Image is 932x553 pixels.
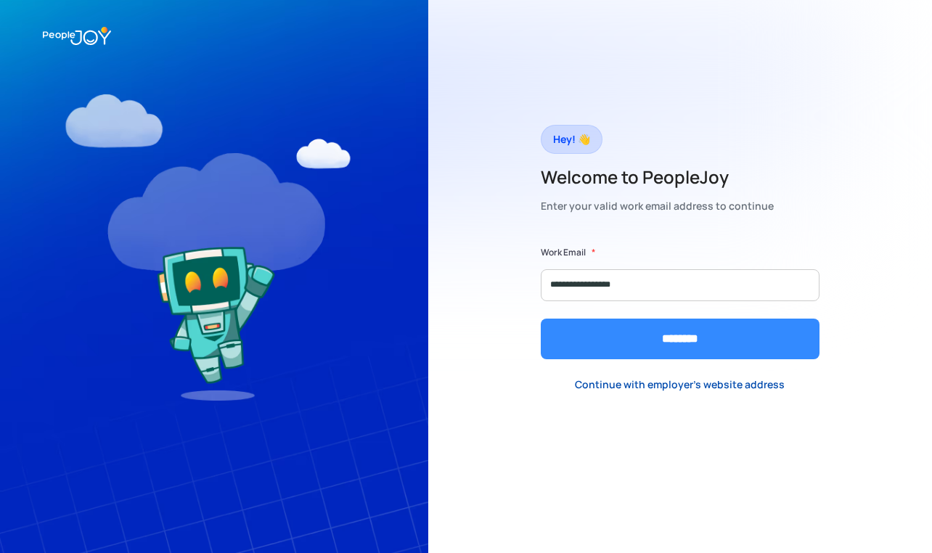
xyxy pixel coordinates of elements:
[541,196,774,216] div: Enter your valid work email address to continue
[541,245,586,260] label: Work Email
[541,165,774,189] h2: Welcome to PeopleJoy
[553,129,590,149] div: Hey! 👋
[541,245,819,359] form: Form
[563,370,796,400] a: Continue with employer's website address
[575,377,785,392] div: Continue with employer's website address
